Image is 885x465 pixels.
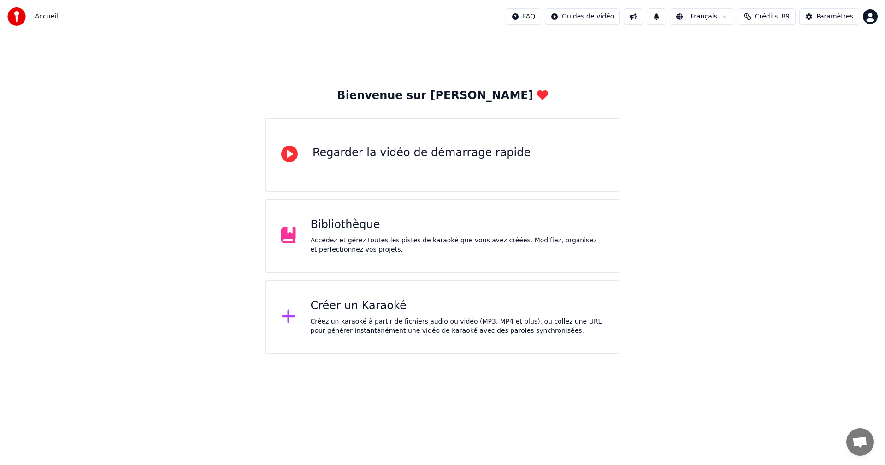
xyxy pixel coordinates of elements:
span: 89 [781,12,790,21]
button: Crédits89 [738,8,796,25]
nav: breadcrumb [35,12,58,21]
button: FAQ [506,8,541,25]
div: Créer un Karaoké [311,299,604,313]
img: youka [7,7,26,26]
div: Créez un karaoké à partir de fichiers audio ou vidéo (MP3, MP4 et plus), ou collez une URL pour g... [311,317,604,336]
div: Paramètres [816,12,853,21]
a: Ouvrir le chat [846,428,874,456]
div: Bienvenue sur [PERSON_NAME] [337,88,548,103]
span: Crédits [755,12,778,21]
div: Accédez et gérez toutes les pistes de karaoké que vous avez créées. Modifiez, organisez et perfec... [311,236,604,254]
button: Guides de vidéo [545,8,620,25]
div: Bibliothèque [311,218,604,232]
button: Paramètres [799,8,859,25]
div: Regarder la vidéo de démarrage rapide [313,146,531,160]
span: Accueil [35,12,58,21]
